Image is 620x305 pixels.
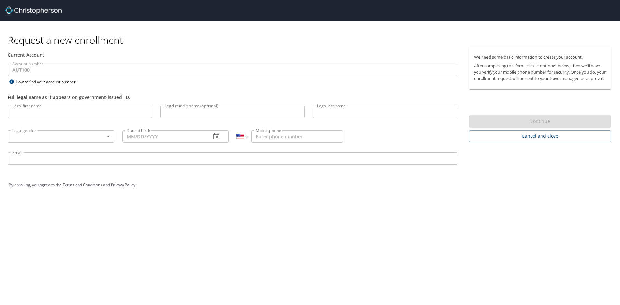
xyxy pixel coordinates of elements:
[111,182,135,188] a: Privacy Policy
[8,130,114,143] div: ​
[251,130,343,143] input: Enter phone number
[469,130,611,142] button: Cancel and close
[5,6,62,14] img: cbt logo
[474,132,606,140] span: Cancel and close
[8,78,89,86] div: How to find your account number
[8,52,457,58] div: Current Account
[474,54,606,60] p: We need some basic information to create your account.
[8,94,457,100] div: Full legal name as it appears on government-issued I.D.
[474,63,606,82] p: After completing this form, click "Continue" below, then we'll have you verify your mobile phone ...
[63,182,102,188] a: Terms and Conditions
[9,177,611,193] div: By enrolling, you agree to the and .
[8,34,616,46] h1: Request a new enrollment
[122,130,206,143] input: MM/DD/YYYY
